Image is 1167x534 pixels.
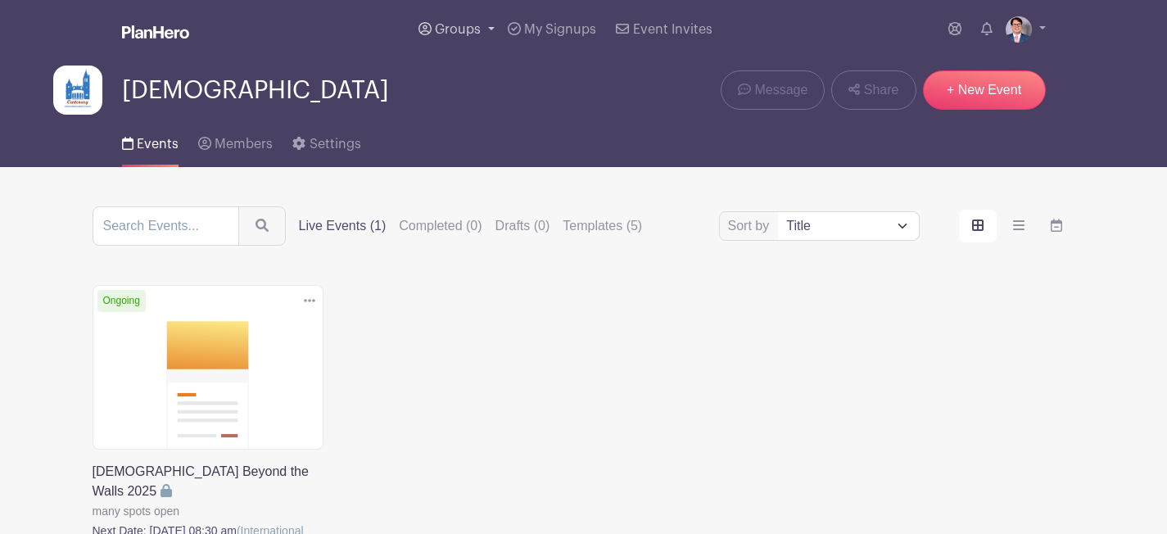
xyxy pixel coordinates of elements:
a: Members [198,115,273,167]
a: Message [721,70,825,110]
a: Events [122,115,179,167]
div: filters [299,216,643,236]
span: Message [754,80,807,100]
a: Settings [292,115,360,167]
img: T.%20Moore%20Headshot%202024.jpg [1006,16,1032,43]
img: logo_white-6c42ec7e38ccf1d336a20a19083b03d10ae64f83f12c07503d8b9e83406b4c7d.svg [122,25,189,38]
span: Event Invites [633,23,712,36]
span: Groups [435,23,481,36]
a: + New Event [923,70,1046,110]
label: Completed (0) [399,216,482,236]
label: Drafts (0) [495,216,550,236]
div: order and view [959,210,1075,242]
label: Live Events (1) [299,216,387,236]
span: My Signups [524,23,596,36]
input: Search Events... [93,206,239,246]
span: Events [137,138,179,151]
span: Share [864,80,899,100]
span: Settings [310,138,361,151]
label: Sort by [728,216,775,236]
a: Share [831,70,916,110]
span: [DEMOGRAPHIC_DATA] [122,77,389,104]
img: CUMC%20DRAFT%20LOGO.png [53,66,102,115]
span: Members [215,138,273,151]
label: Templates (5) [563,216,642,236]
